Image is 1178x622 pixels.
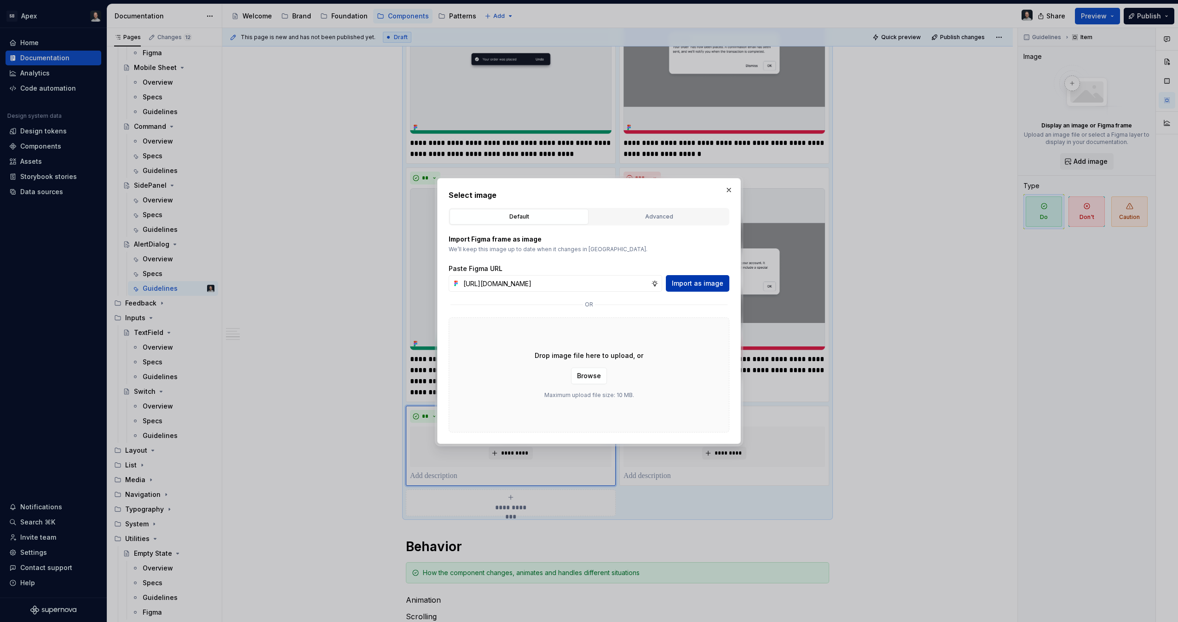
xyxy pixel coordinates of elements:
div: Default [453,212,585,221]
h2: Select image [449,190,729,201]
p: Maximum upload file size: 10 MB. [544,392,634,399]
p: or [585,301,593,308]
p: We’ll keep this image up to date when it changes in [GEOGRAPHIC_DATA]. [449,246,729,253]
input: https://figma.com/file... [460,275,651,292]
div: Advanced [593,212,725,221]
p: Drop image file here to upload, or [535,351,643,360]
button: Browse [571,368,607,384]
button: Import as image [666,275,729,292]
p: Import Figma frame as image [449,235,729,244]
span: Browse [577,371,601,380]
label: Paste Figma URL [449,264,502,273]
span: Import as image [672,279,723,288]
